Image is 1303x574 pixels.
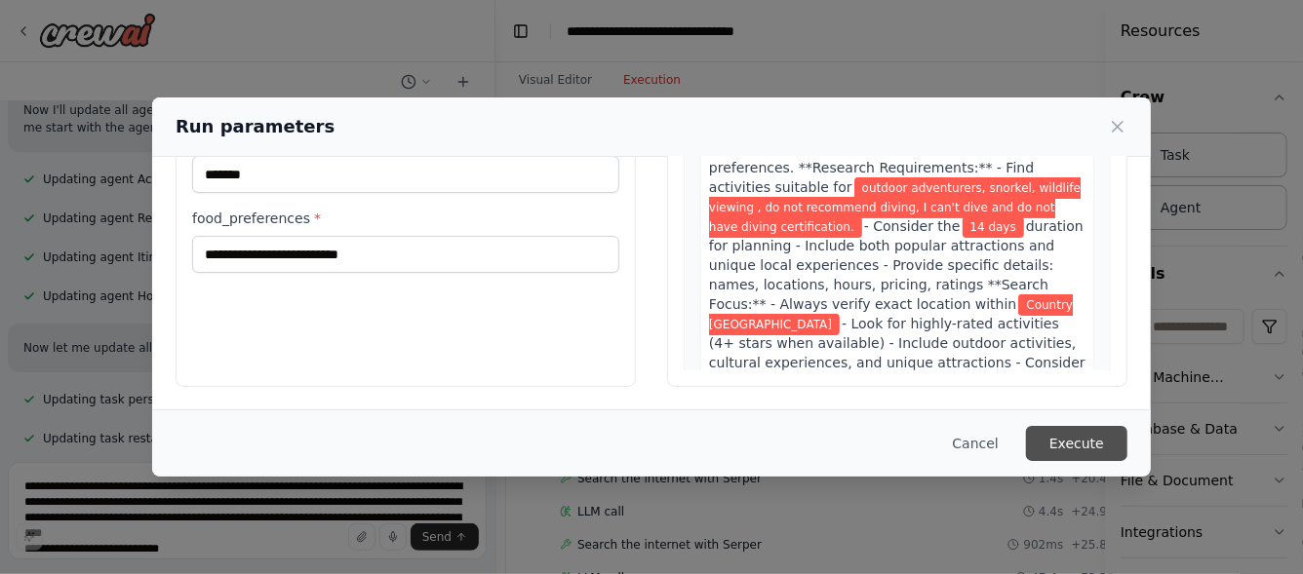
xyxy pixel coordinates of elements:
h2: Run parameters [176,113,335,140]
span: Variable: trip_duration [963,216,1024,238]
label: food_preferences [192,209,619,228]
span: Variable: interests [709,177,1081,238]
span: Variable: destination [709,294,1073,335]
button: Execute [1026,426,1127,461]
button: Cancel [937,426,1014,461]
span: - Consider the [864,218,961,234]
span: duration for planning - Include both popular attractions and unique local experiences - Provide s... [709,218,1084,312]
span: - Look for highly-rated activities (4+ stars when available) - Include outdoor activities, cultur... [709,316,1086,390]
